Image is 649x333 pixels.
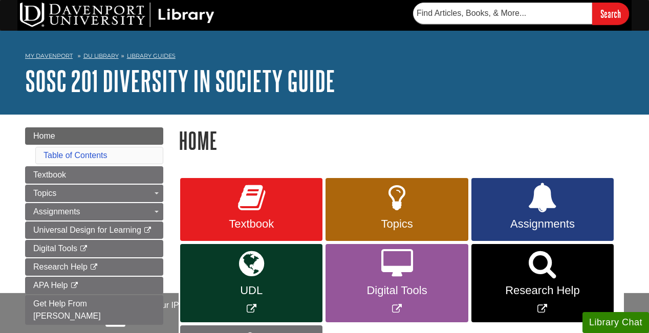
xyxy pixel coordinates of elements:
a: Get Help From [PERSON_NAME] [25,295,163,325]
i: This link opens in a new window [79,246,88,252]
span: Research Help [479,284,606,297]
span: Topics [33,189,56,197]
a: Table of Contents [44,151,107,160]
a: Research Help [25,258,163,276]
span: Research Help [33,262,88,271]
span: Topics [333,217,460,231]
i: This link opens in a new window [70,282,79,289]
span: Digital Tools [33,244,77,253]
span: Assignments [479,217,606,231]
a: Textbook [180,178,322,241]
a: APA Help [25,277,163,294]
input: Find Articles, Books, & More... [413,3,592,24]
a: DU Library [83,52,119,59]
span: Get Help From [PERSON_NAME] [33,299,101,320]
a: SOSC 201 Diversity in Society Guide [25,65,335,97]
i: This link opens in a new window [90,264,98,271]
a: Link opens in new window [326,244,468,322]
a: Assignments [25,203,163,220]
img: DU Library [20,3,214,27]
input: Search [592,3,629,25]
span: Digital Tools [333,284,460,297]
a: Library Guides [127,52,176,59]
a: Topics [25,185,163,202]
form: Searches DU Library's articles, books, and more [413,3,629,25]
a: Assignments [471,178,614,241]
span: Home [33,131,55,140]
span: Universal Design for Learning [33,226,141,234]
a: My Davenport [25,52,73,60]
a: Digital Tools [25,240,163,257]
a: Universal Design for Learning [25,221,163,239]
a: Link opens in new window [180,244,322,322]
nav: breadcrumb [25,49,624,65]
span: Textbook [33,170,66,179]
a: Home [25,127,163,145]
a: Textbook [25,166,163,184]
i: This link opens in a new window [143,227,152,234]
h1: Home [179,127,624,153]
button: Library Chat [582,312,649,333]
span: APA Help [33,281,68,290]
a: Link opens in new window [471,244,614,322]
span: UDL [188,284,315,297]
span: Textbook [188,217,315,231]
span: Assignments [33,207,80,216]
a: Topics [326,178,468,241]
